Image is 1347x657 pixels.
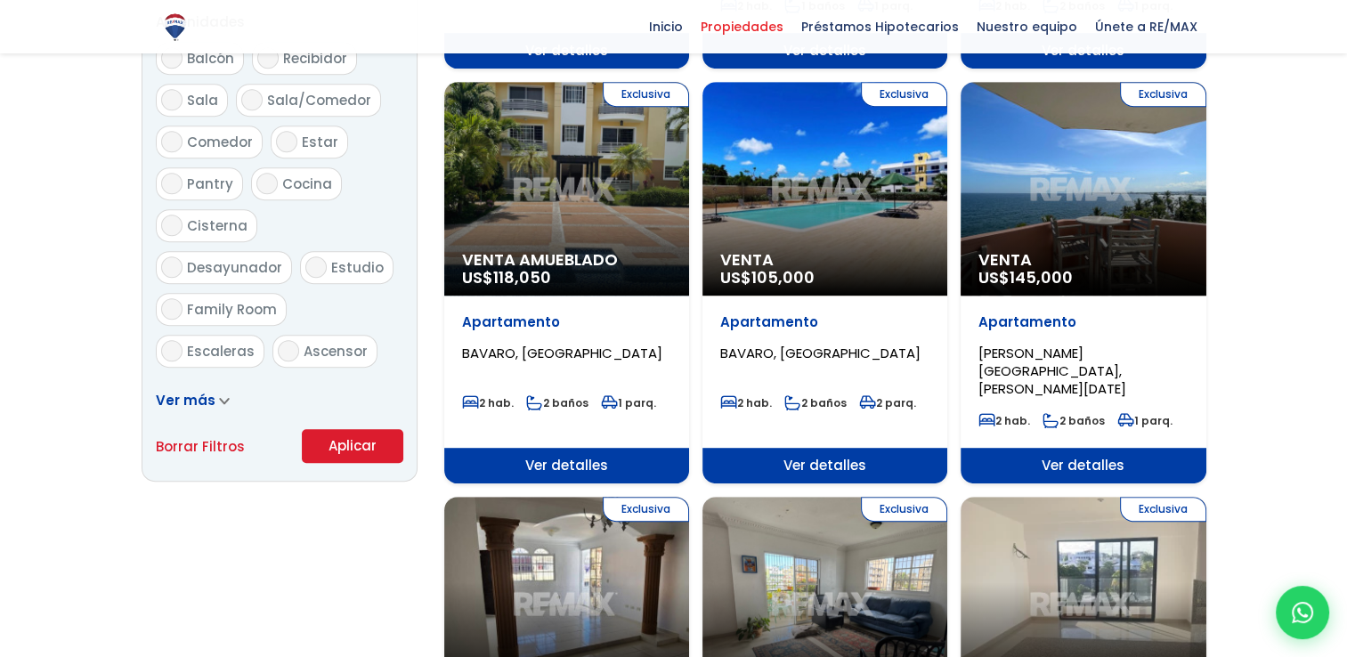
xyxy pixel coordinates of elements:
span: Balcón [187,49,234,68]
input: Desayunador [161,256,183,278]
input: Pantry [161,173,183,194]
span: US$ [978,266,1073,288]
span: US$ [462,266,551,288]
a: Exclusiva Venta US$145,000 Apartamento [PERSON_NAME][GEOGRAPHIC_DATA], [PERSON_NAME][DATE] 2 hab.... [961,82,1205,483]
span: Únete a RE/MAX [1086,13,1206,40]
span: Nuestro equipo [968,13,1086,40]
input: Sala/Comedor [241,89,263,110]
span: 2 baños [526,395,588,410]
input: Balcón [161,47,183,69]
span: 1 parq. [1117,413,1173,428]
span: Family Room [187,300,277,319]
span: 118,050 [493,266,551,288]
p: Apartamento [720,313,929,331]
span: Comedor [187,133,253,151]
span: 2 baños [1043,413,1105,428]
span: BAVARO, [GEOGRAPHIC_DATA] [720,344,921,362]
span: Venta [720,251,929,269]
span: Estudio [331,258,384,277]
input: Cocina [256,173,278,194]
span: Exclusiva [1120,82,1206,107]
input: Sala [161,89,183,110]
span: Exclusiva [861,497,947,522]
input: Recibidor [257,47,279,69]
span: Ascensor [304,342,368,361]
span: Exclusiva [603,82,689,107]
span: Exclusiva [861,82,947,107]
input: Escaleras [161,340,183,361]
span: Venta [978,251,1188,269]
input: Ascensor [278,340,299,361]
span: 1 parq. [601,395,656,410]
span: Recibidor [283,49,347,68]
span: 145,000 [1010,266,1073,288]
span: Ver detalles [961,448,1205,483]
span: 2 hab. [462,395,514,410]
span: 2 hab. [978,413,1030,428]
input: Cisterna [161,215,183,236]
span: Sala/Comedor [267,91,371,109]
span: Inicio [640,13,692,40]
span: [PERSON_NAME][GEOGRAPHIC_DATA], [PERSON_NAME][DATE] [978,344,1126,398]
button: Aplicar [302,429,403,463]
span: Ver detalles [444,448,689,483]
span: US$ [720,266,815,288]
a: Ver más [156,391,230,410]
img: Logo de REMAX [159,12,191,43]
span: Préstamos Hipotecarios [792,13,968,40]
span: Propiedades [692,13,792,40]
span: 2 baños [784,395,847,410]
span: BAVARO, [GEOGRAPHIC_DATA] [462,344,662,362]
input: Family Room [161,298,183,320]
span: Desayunador [187,258,282,277]
span: Cocina [282,174,332,193]
span: 105,000 [751,266,815,288]
a: Borrar Filtros [156,435,245,458]
input: Estar [276,131,297,152]
a: Exclusiva Venta US$105,000 Apartamento BAVARO, [GEOGRAPHIC_DATA] 2 hab. 2 baños 2 parq. Ver detalles [702,82,947,483]
p: Apartamento [978,313,1188,331]
span: Escaleras [187,342,255,361]
span: Sala [187,91,218,109]
span: Venta Amueblado [462,251,671,269]
input: Estudio [305,256,327,278]
input: Comedor [161,131,183,152]
span: 2 parq. [859,395,916,410]
span: Exclusiva [1120,497,1206,522]
p: Apartamento [462,313,671,331]
a: Exclusiva Venta Amueblado US$118,050 Apartamento BAVARO, [GEOGRAPHIC_DATA] 2 hab. 2 baños 1 parq.... [444,82,689,483]
span: Ver más [156,391,215,410]
span: 2 hab. [720,395,772,410]
span: Ver detalles [702,448,947,483]
span: Cisterna [187,216,247,235]
span: Pantry [187,174,233,193]
span: Estar [302,133,338,151]
span: Exclusiva [603,497,689,522]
